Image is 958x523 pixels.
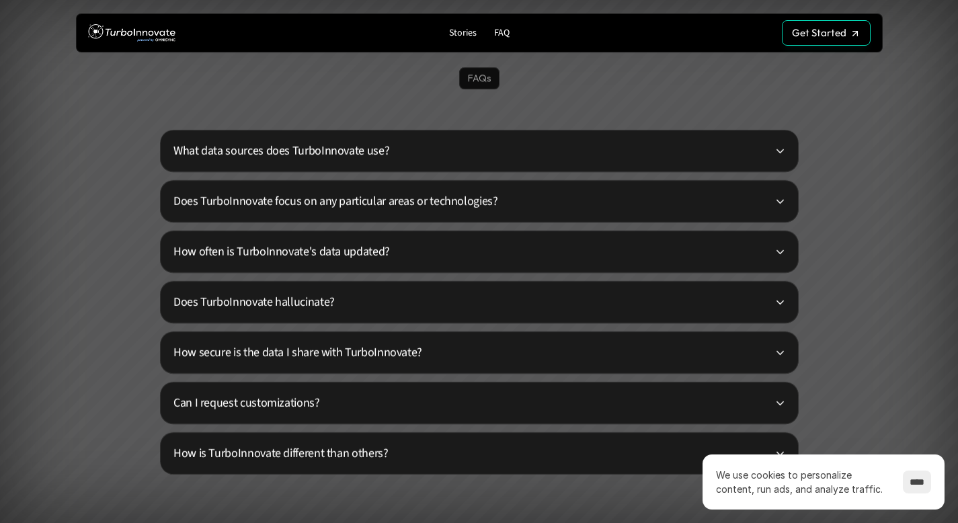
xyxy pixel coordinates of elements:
[444,24,482,42] a: Stories
[494,28,510,39] p: FAQ
[792,27,846,39] p: Get Started
[489,24,515,42] a: FAQ
[449,28,477,39] p: Stories
[716,468,889,496] p: We use cookies to personalize content, run ads, and analyze traffic.
[782,20,871,46] a: Get Started
[88,21,175,46] img: TurboInnovate Logo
